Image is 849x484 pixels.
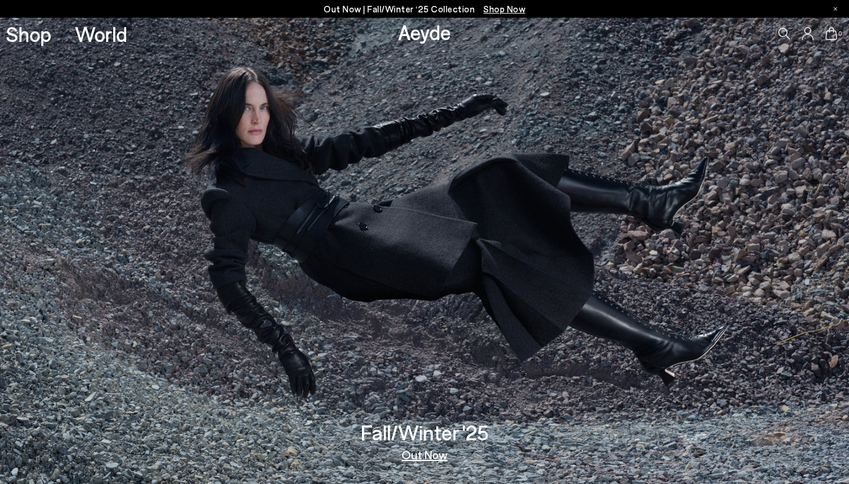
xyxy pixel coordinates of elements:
[75,24,127,44] a: World
[483,4,525,14] span: Navigate to /collections/new-in
[837,31,843,37] span: 0
[402,449,447,460] a: Out Now
[361,422,489,443] h3: Fall/Winter '25
[825,27,837,40] a: 0
[6,24,51,44] a: Shop
[398,19,451,44] a: Aeyde
[324,2,525,17] p: Out Now | Fall/Winter ‘25 Collection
